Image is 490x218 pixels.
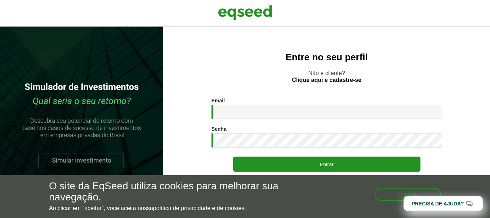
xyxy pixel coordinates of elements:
a: Clique aqui e cadastre-se [292,77,361,83]
label: Senha [211,126,227,131]
h5: O site da EqSeed utiliza cookies para melhorar sua navegação. [49,181,284,203]
h2: Entre no seu perfil [178,52,476,62]
button: Aceitar [375,188,441,201]
img: EqSeed Logo [218,4,272,22]
a: política de privacidade e de cookies [153,205,245,211]
p: Ao clicar em "aceitar", você aceita nossa . [49,205,284,212]
p: Não é cliente? [178,70,476,83]
label: Email [211,98,225,103]
button: Entrar [233,157,420,172]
